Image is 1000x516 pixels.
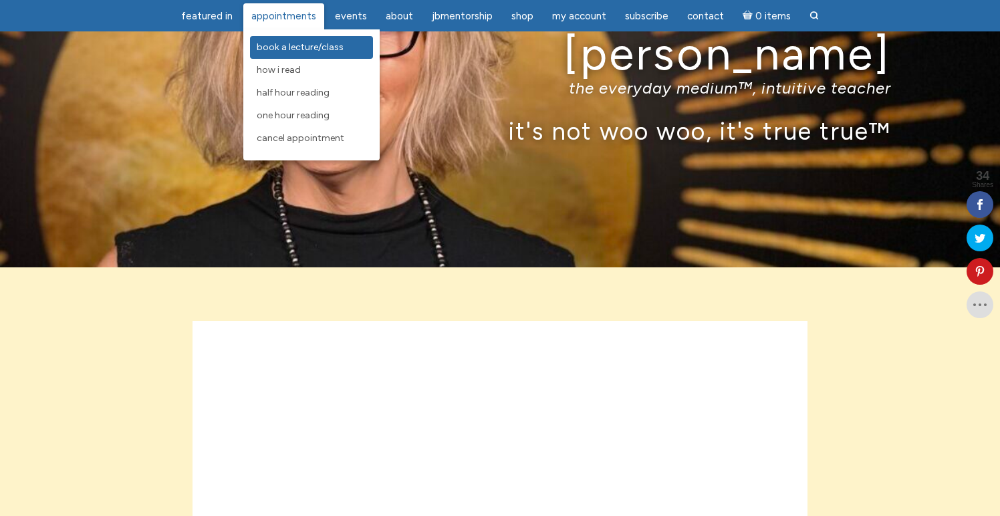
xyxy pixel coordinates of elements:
span: Cancel Appointment [257,132,344,144]
span: Subscribe [625,10,668,22]
span: 34 [972,170,993,182]
span: Contact [687,10,724,22]
span: My Account [552,10,606,22]
span: featured in [181,10,233,22]
span: Events [335,10,367,22]
span: JBMentorship [432,10,493,22]
p: the everyday medium™, intuitive teacher [109,78,891,98]
a: One Hour Reading [250,104,373,127]
h1: [PERSON_NAME] [109,29,891,79]
a: Book a Lecture/Class [250,36,373,59]
a: How I Read [250,59,373,82]
span: Appointments [251,10,316,22]
a: Shop [503,3,541,29]
span: Book a Lecture/Class [257,41,344,53]
span: 0 items [755,11,791,21]
span: About [386,10,413,22]
a: Subscribe [617,3,676,29]
a: featured in [173,3,241,29]
a: Cart0 items [735,2,799,29]
a: Cancel Appointment [250,127,373,150]
span: Shares [972,182,993,188]
a: About [378,3,421,29]
a: Events [327,3,375,29]
span: Shop [511,10,533,22]
i: Cart [743,10,755,22]
span: How I Read [257,64,301,76]
a: Half Hour Reading [250,82,373,104]
a: My Account [544,3,614,29]
a: Contact [679,3,732,29]
span: One Hour Reading [257,110,330,121]
a: Appointments [243,3,324,29]
p: it's not woo woo, it's true true™ [109,116,891,145]
span: Half Hour Reading [257,87,330,98]
a: JBMentorship [424,3,501,29]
